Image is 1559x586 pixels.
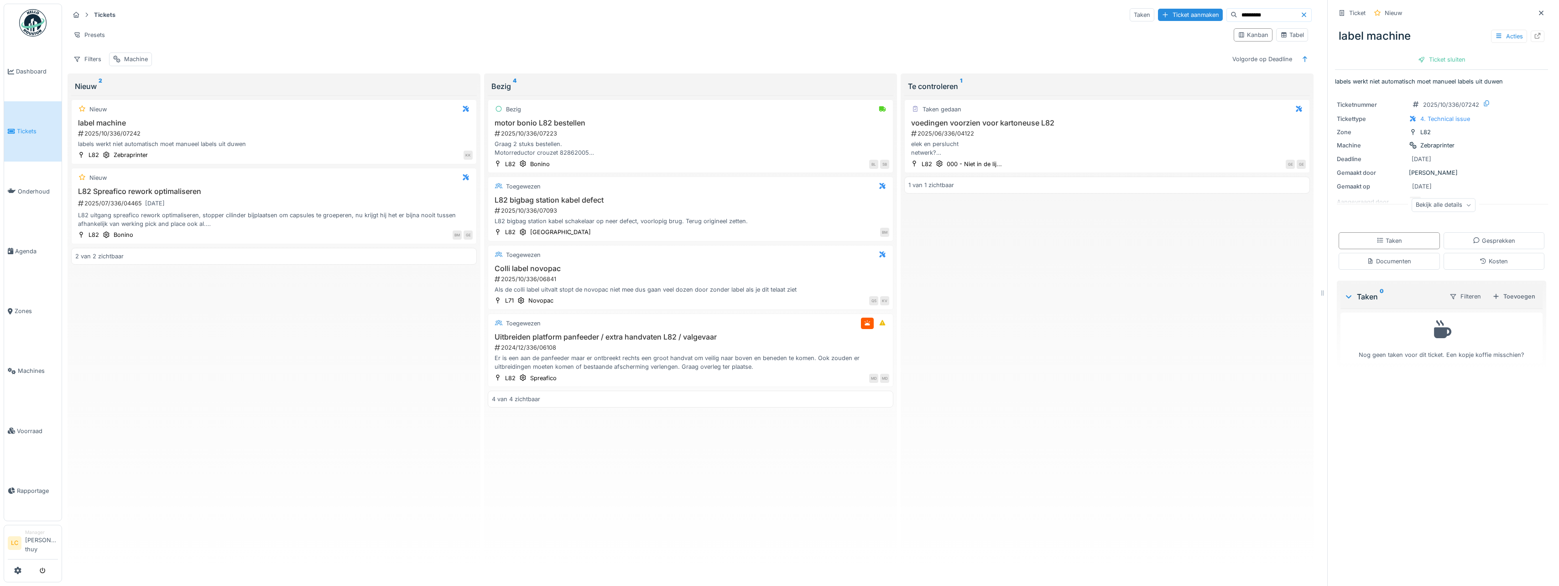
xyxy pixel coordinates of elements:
div: L82 [1420,128,1431,136]
a: Rapportage [4,461,62,521]
div: Volgorde op Deadline [1228,52,1296,66]
div: Manager [25,529,58,536]
div: Toegewezen [506,319,541,328]
div: Nieuw [89,105,107,114]
div: MD [880,374,889,383]
a: Zones [4,281,62,341]
div: Taken gedaan [923,105,961,114]
div: Gemaakt door [1337,168,1405,177]
div: QS [869,296,878,305]
div: 2025/10/336/07093 [494,206,889,215]
div: label machine [1335,24,1548,48]
div: Presets [69,28,109,42]
div: 2025/10/336/07242 [1423,100,1479,109]
div: 2024/12/336/06108 [494,343,889,352]
div: Toegewezen [506,251,541,259]
div: 2025/10/336/07223 [494,129,889,138]
div: BL [869,160,878,169]
div: L71 [505,296,514,305]
div: Machine [124,55,148,63]
div: Spreafico [530,374,557,382]
div: Nog geen taken voor dit ticket. Een kopje koffie misschien? [1346,317,1537,359]
div: Bezig [506,105,521,114]
div: SB [880,160,889,169]
div: labels werkt niet automatisch moet manueel labels uit duwen [75,140,473,148]
div: Toegewezen [506,182,541,191]
div: Ticket [1349,9,1366,17]
div: Nieuw [89,173,107,182]
div: 1 van 1 zichtbaar [908,181,954,189]
p: labels werkt niet automatisch moet manueel labels uit duwen [1335,77,1548,86]
h3: Uitbreiden platform panfeeder / extra handvaten L82 / valgevaar [492,333,889,341]
div: Tabel [1280,31,1304,39]
div: 4. Technical issue [1420,115,1470,123]
div: Ticket aanmaken [1158,9,1223,21]
div: Documenten [1367,257,1411,266]
strong: Tickets [90,10,119,19]
div: Machine [1337,141,1405,150]
a: LC Manager[PERSON_NAME] thuy [8,529,58,560]
div: Filters [69,52,105,66]
div: Zebraprinter [1420,141,1455,150]
div: [DATE] [1412,182,1432,191]
span: Agenda [15,247,58,256]
div: [PERSON_NAME] [1337,168,1546,177]
div: Graag 2 stuks bestellen. Motorreductor crouzet 82862005 [URL][DOMAIN_NAME] op vraag van [PERSON_N... [492,140,889,157]
sup: 0 [1380,291,1384,302]
div: Bekijk alle details [1412,199,1476,212]
h3: voedingen voorzien voor kartoneuse L82 [908,119,1306,127]
div: Acties [1491,30,1527,43]
div: L82 [89,151,99,159]
div: Bonino [530,160,550,168]
sup: 1 [960,81,962,92]
span: Tickets [17,127,58,136]
div: 2025/10/336/06841 [494,275,889,283]
div: Taken [1377,236,1402,245]
div: GE [1297,160,1306,169]
div: Kosten [1480,257,1508,266]
div: Toevoegen [1489,290,1539,303]
div: Zone [1337,128,1405,136]
div: Filteren [1445,290,1485,303]
div: BM [453,230,462,240]
div: Zebraprinter [114,151,148,159]
div: Nieuw [75,81,473,92]
div: Te controleren [908,81,1306,92]
div: L82 [922,160,932,168]
a: Onderhoud [4,162,62,221]
span: Rapportage [17,487,58,495]
div: [DATE] [145,199,165,208]
div: Bezig [491,81,890,92]
div: GE [1286,160,1295,169]
div: Nieuw [1385,9,1402,17]
div: Gemaakt op [1337,182,1405,191]
div: 2025/07/336/04465 [77,198,473,209]
li: LC [8,536,21,550]
div: Bonino [114,230,133,239]
h3: motor bonio L82 bestellen [492,119,889,127]
div: Deadline [1337,155,1405,163]
div: L82 uitgang spreafico rework optimaliseren, stopper cilinder bijplaatsen om capsules te groeperen... [75,211,473,228]
span: Voorraad [17,427,58,435]
div: [DATE] [1412,155,1431,163]
li: [PERSON_NAME] thuy [25,529,58,557]
span: Dashboard [16,67,58,76]
span: Machines [18,366,58,375]
div: MD [869,374,878,383]
div: 4 van 4 zichtbaar [492,395,540,403]
div: L82 [505,228,516,236]
img: Badge_color-CXgf-gQk.svg [19,9,47,37]
span: Zones [15,307,58,315]
div: Gesprekken [1473,236,1515,245]
h3: L82 Spreafico rework optimaliseren [75,187,473,196]
span: Onderhoud [18,187,58,196]
div: Ticketnummer [1337,100,1405,109]
a: Dashboard [4,42,62,101]
div: 2 van 2 zichtbaar [75,252,124,261]
div: Taken [1344,291,1442,302]
div: BM [880,228,889,237]
h3: Colli label novopac [492,264,889,273]
sup: 2 [99,81,102,92]
div: 2025/10/336/07242 [77,129,473,138]
div: GE [464,230,473,240]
